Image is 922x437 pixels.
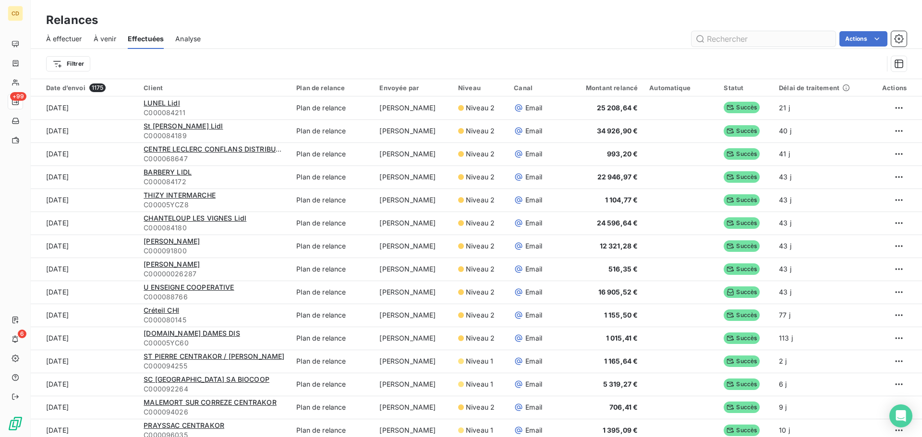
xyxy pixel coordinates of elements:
[525,287,542,297] span: Email
[525,218,542,228] span: Email
[144,292,285,302] span: C000088766
[144,200,285,210] span: C00005YCZ8
[144,260,200,268] span: [PERSON_NAME]
[144,246,285,256] span: C000091800
[144,122,223,130] span: St [PERSON_NAME] Lidl
[597,104,638,112] span: 25 208,64 €
[525,425,542,435] span: Email
[31,396,138,419] td: [DATE]
[724,425,760,436] span: Succès
[291,165,374,189] td: Plan de relance
[31,281,138,304] td: [DATE]
[374,281,452,304] td: [PERSON_NAME]
[374,304,452,327] td: [PERSON_NAME]
[724,125,760,137] span: Succès
[291,327,374,350] td: Plan de relance
[889,404,912,427] div: Open Intercom Messenger
[291,212,374,235] td: Plan de relance
[604,311,638,319] span: 1 155,50 €
[724,378,760,390] span: Succès
[31,258,138,281] td: [DATE]
[466,333,495,343] span: Niveau 2
[609,403,638,411] span: 706,41 €
[31,373,138,396] td: [DATE]
[466,126,495,136] span: Niveau 2
[144,145,292,153] span: CENTRE LECLERC CONFLANS DISTRIBUTION
[597,127,638,135] span: 34 926,90 €
[144,338,285,348] span: C00005YC60
[144,131,285,141] span: C000084189
[10,92,26,101] span: +99
[525,402,542,412] span: Email
[773,189,869,212] td: 43 j
[724,148,760,160] span: Succès
[144,398,277,406] span: MALEMORT SUR CORREZE CENTRAKOR
[374,327,452,350] td: [PERSON_NAME]
[598,288,638,296] span: 16 905,52 €
[8,416,23,431] img: Logo LeanPay
[466,241,495,251] span: Niveau 2
[466,287,495,297] span: Niveau 2
[466,310,495,320] span: Niveau 2
[724,286,760,298] span: Succès
[603,380,638,388] span: 5 319,27 €
[604,357,638,365] span: 1 165,64 €
[175,34,201,44] span: Analyse
[128,34,164,44] span: Effectuées
[466,149,495,159] span: Niveau 2
[144,306,179,314] span: Créteil CHI
[525,195,542,205] span: Email
[525,264,542,274] span: Email
[144,168,192,176] span: BARBERY LIDL
[724,309,760,321] span: Succès
[46,56,90,71] button: Filtrer
[46,12,98,29] h3: Relances
[525,241,542,251] span: Email
[291,235,374,258] td: Plan de relance
[291,258,374,281] td: Plan de relance
[724,355,760,367] span: Succès
[773,350,869,373] td: 2 j
[291,304,374,327] td: Plan de relance
[605,196,638,204] span: 1 104,77 €
[291,396,374,419] td: Plan de relance
[144,375,269,383] span: SC [GEOGRAPHIC_DATA] SA BIOCOOP
[600,242,638,250] span: 12 321,28 €
[374,235,452,258] td: [PERSON_NAME]
[458,84,502,92] div: Niveau
[31,235,138,258] td: [DATE]
[773,373,869,396] td: 6 j
[606,334,638,342] span: 1 015,41 €
[31,142,138,165] td: [DATE]
[291,281,374,304] td: Plan de relance
[773,396,869,419] td: 9 j
[773,212,869,235] td: 43 j
[374,350,452,373] td: [PERSON_NAME]
[374,373,452,396] td: [PERSON_NAME]
[525,356,542,366] span: Email
[466,264,495,274] span: Niveau 2
[46,34,82,44] span: À effectuer
[779,84,839,92] span: Délai de traitement
[374,165,452,189] td: [PERSON_NAME]
[374,142,452,165] td: [PERSON_NAME]
[724,240,760,252] span: Succès
[597,173,638,181] span: 22 946,97 €
[525,126,542,136] span: Email
[144,214,246,222] span: CHANTELOUP LES VIGNES Lidl
[296,84,368,92] div: Plan de relance
[562,84,638,92] div: Montant relancé
[144,191,216,199] span: THIZY INTERMARCHE
[514,84,551,92] div: Canal
[724,402,760,413] span: Succès
[144,407,285,417] span: C000094026
[525,149,542,159] span: Email
[291,142,374,165] td: Plan de relance
[525,310,542,320] span: Email
[466,172,495,182] span: Niveau 2
[724,84,767,92] div: Statut
[31,212,138,235] td: [DATE]
[374,212,452,235] td: [PERSON_NAME]
[31,327,138,350] td: [DATE]
[144,99,180,107] span: LUNEL Lidl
